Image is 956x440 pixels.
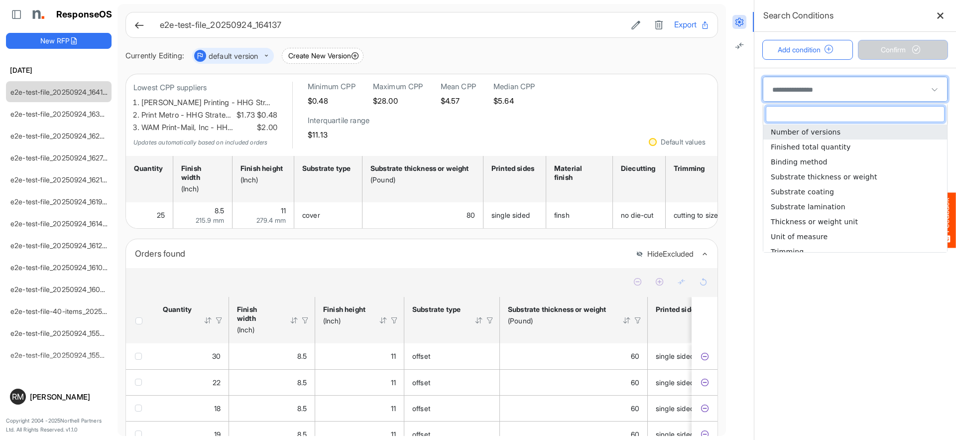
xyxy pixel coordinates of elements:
span: 215.9 mm [196,216,224,224]
div: (Pound) [370,175,472,184]
div: Quantity [163,305,191,314]
div: Diecutting [621,164,654,173]
span: Finished total quantity [771,143,850,151]
span: 22 [213,378,221,387]
a: e2e-test-file_20250924_161957 [10,197,110,206]
span: 279.4 mm [256,216,286,224]
div: Finish width [237,305,277,323]
span: Unit of measure [771,233,828,241]
span: single sided [656,404,694,413]
button: Exclude [700,378,710,388]
button: Add condition [762,40,853,60]
div: (Pound) [508,316,609,325]
span: Thickness or weight unit [771,218,858,226]
span: single sided [656,352,694,360]
span: $1.73 [235,109,255,122]
td: 8.5 is template cell Column Header httpsnorthellcomontologiesmapping-rulesmeasurementhasfinishsiz... [173,202,233,228]
button: Exclude [700,404,710,414]
td: no die-cut is template cell Column Header httpsnorthellcomontologiesmapping-rulesmanufacturinghas... [613,202,666,228]
a: e2e-test-file_20250924_161429 [10,219,111,228]
td: checkbox [126,395,155,421]
span: 8.5 [297,430,307,439]
div: Currently Editing: [125,50,184,62]
span: Number of versions [771,128,840,136]
button: Exclude [700,351,710,361]
button: HideExcluded [636,250,694,259]
span: RM [12,393,24,401]
span: 8.5 [297,404,307,413]
div: Printed sides [491,164,535,173]
a: e2e-test-file_20250924_161235 [10,241,111,250]
td: 11 is template cell Column Header httpsnorthellcomontologiesmapping-rulesmeasurementhasfinishsize... [315,343,404,369]
a: e2e-test-file_20250924_162142 [10,175,111,184]
span: 19 [214,430,221,439]
h1: ResponseOS [56,9,113,20]
h6: Maximum CPP [373,82,423,92]
div: Finish height [323,305,366,314]
span: Substrate thickness or weight [771,173,877,181]
td: checkbox [126,369,155,395]
button: Delete [651,18,666,31]
h6: Interquartile range [308,116,369,126]
td: e398c8c4-73a1-49a4-8dc4-5e3d4e27171d is template cell Column Header [692,343,719,369]
div: (Inch) [240,175,283,184]
h6: Search Conditions [763,8,834,22]
span: cutting to size [674,211,718,219]
h5: $11.13 [308,131,369,139]
td: single sided is template cell Column Header httpsnorthellcomontologiesmapping-rulesmanufacturingh... [648,369,737,395]
div: Substrate thickness or weight [508,305,609,314]
a: e2e-test-file_20250924_164137 [10,88,111,96]
span: 30 [212,352,221,360]
div: (Inch) [181,184,221,193]
div: Filter Icon [633,316,642,325]
div: Filter Icon [301,316,310,325]
span: 60 [631,352,639,360]
td: 11 is template cell Column Header httpsnorthellcomontologiesmapping-rulesmeasurementhasfinishsize... [233,202,294,228]
td: 60 is template cell Column Header httpsnorthellcomontologiesmapping-rulesmaterialhasmaterialthick... [500,395,648,421]
a: e2e-test-file_20250924_162747 [10,153,111,162]
td: checkbox [126,343,155,369]
a: e2e-test-file_20250924_163739 [10,110,112,118]
span: 11 [391,404,396,413]
em: Updates automatically based on included orders [133,139,267,146]
button: New RFP [6,33,112,49]
div: Substrate type [302,164,351,173]
h5: $5.64 [493,97,535,105]
td: fd72eccd-54f9-452b-aa94-9208921166d1 is template cell Column Header [692,369,719,395]
span: single sided [491,211,530,219]
div: Substrate thickness or weight [370,164,472,173]
li: [PERSON_NAME] Printing - HHG Str… [141,97,277,109]
h6: Median CPP [493,82,535,92]
span: 8.5 [297,352,307,360]
span: offset [412,430,430,439]
div: (Inch) [237,325,277,334]
td: 11 is template cell Column Header httpsnorthellcomontologiesmapping-rulesmeasurementhasfinishsize... [315,369,404,395]
a: e2e-test-file-40-items_20250924_160529 [10,307,145,315]
div: Substrate type [412,305,462,314]
div: Finish height [240,164,283,173]
span: 11 [391,378,396,387]
span: 11 [391,352,396,360]
span: Substrate lamination [771,203,845,211]
div: dropdownlist [763,103,948,253]
td: 25 is template cell Column Header httpsnorthellcomontologiesmapping-rulesorderhasquantity [126,202,173,228]
span: Substrate coating [771,188,834,196]
div: (Inch) [323,316,366,325]
span: Confirm [881,44,925,55]
button: Exclude [700,430,710,440]
td: 11 is template cell Column Header httpsnorthellcomontologiesmapping-rulesmeasurementhasfinishsize... [315,395,404,421]
span: 18 [214,404,221,413]
div: Material finish [554,164,601,182]
span: $2.00 [255,122,277,134]
span: Trimming [771,248,804,256]
h5: $28.00 [373,97,423,105]
td: single sided is template cell Column Header httpsnorthellcomontologiesmapping-rulesmanufacturingh... [483,202,546,228]
span: Binding method [771,158,828,166]
span: no die-cut [621,211,654,219]
h6: e2e-test-file_20250924_164137 [160,21,620,29]
a: e2e-test-file_20250924_155915 [10,329,111,337]
div: [PERSON_NAME] [30,393,108,401]
span: 60 [631,404,639,413]
td: offset is template cell Column Header httpsnorthellcomontologiesmapping-rulesmaterialhassubstrate... [404,343,500,369]
span: 60 [631,430,639,439]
